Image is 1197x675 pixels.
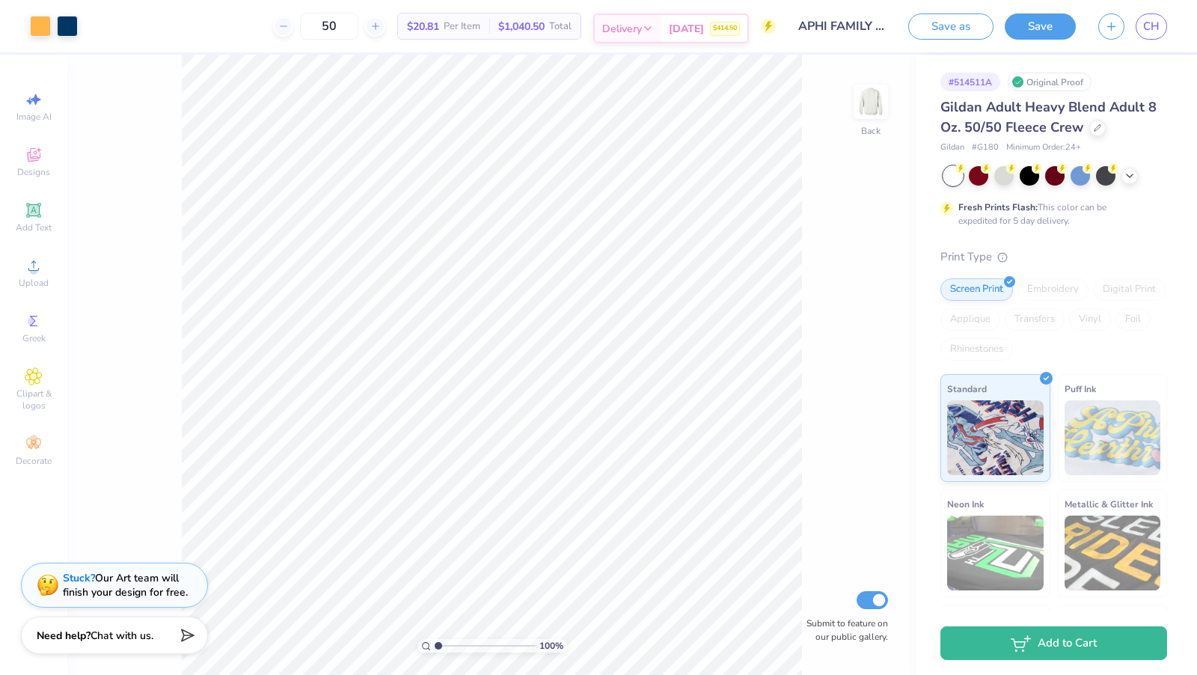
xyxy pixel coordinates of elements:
[16,222,52,233] span: Add Text
[300,13,358,40] input: – –
[539,639,563,653] span: 100 %
[1065,400,1161,475] img: Puff Ink
[1017,278,1089,301] div: Embroidery
[498,19,545,34] span: $1,040.50
[1143,18,1160,35] span: CH
[947,381,987,397] span: Standard
[1069,308,1111,331] div: Vinyl
[947,516,1044,590] img: Neon Ink
[669,21,704,37] span: [DATE]
[16,111,52,123] span: Image AI
[940,73,1000,91] div: # 514511A
[1005,13,1076,40] button: Save
[549,19,572,34] span: Total
[787,11,897,41] input: Untitled Design
[1008,73,1092,91] div: Original Proof
[798,617,888,644] label: Submit to feature on our public gallery.
[1115,308,1151,331] div: Foil
[908,13,994,40] button: Save as
[940,141,964,154] span: Gildan
[856,87,886,117] img: Back
[947,496,984,512] span: Neon Ink
[63,571,188,599] div: Our Art team will finish your design for free.
[19,277,49,289] span: Upload
[1136,13,1167,40] a: CH
[940,338,1013,361] div: Rhinestones
[16,455,52,467] span: Decorate
[958,201,1142,227] div: This color can be expedited for 5 day delivery.
[1065,516,1161,590] img: Metallic & Glitter Ink
[1005,308,1065,331] div: Transfers
[1065,381,1096,397] span: Puff Ink
[947,400,1044,475] img: Standard
[1093,278,1166,301] div: Digital Print
[407,19,439,34] span: $20.81
[972,141,999,154] span: # G180
[444,19,480,34] span: Per Item
[91,629,153,643] span: Chat with us.
[7,388,60,412] span: Clipart & logos
[940,626,1167,660] button: Add to Cart
[940,278,1013,301] div: Screen Print
[940,308,1000,331] div: Applique
[958,201,1038,213] strong: Fresh Prints Flash:
[713,23,737,34] span: $414.50
[940,248,1167,266] div: Print Type
[37,629,91,643] strong: Need help?
[17,166,50,178] span: Designs
[602,21,642,37] span: Delivery
[861,124,881,138] div: Back
[63,571,95,585] strong: Stuck?
[940,98,1157,136] span: Gildan Adult Heavy Blend Adult 8 Oz. 50/50 Fleece Crew
[1006,141,1081,154] span: Minimum Order: 24 +
[1065,496,1153,512] span: Metallic & Glitter Ink
[22,332,46,344] span: Greek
